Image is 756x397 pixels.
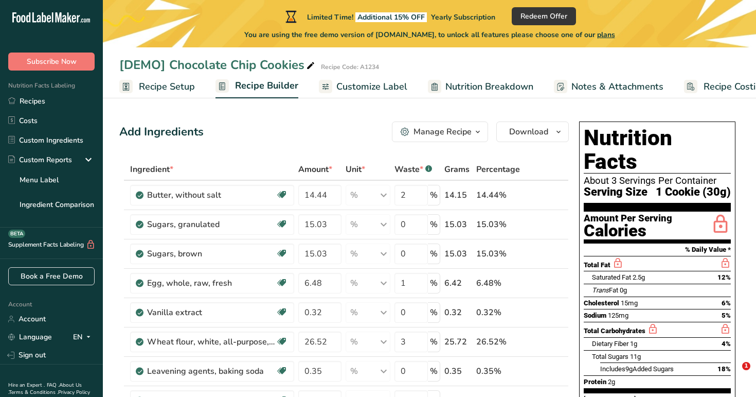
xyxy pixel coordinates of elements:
[244,29,615,40] span: You are using the free demo version of [DOMAIN_NAME], to unlock all features please choose one of...
[476,336,520,348] div: 26.52%
[8,53,95,71] button: Subscribe Now
[428,75,533,98] a: Nutrition Breakdown
[584,378,606,386] span: Protein
[47,382,59,389] a: FAQ .
[608,378,615,386] span: 2g
[355,12,427,22] span: Additional 15% OFF
[444,218,472,231] div: 15.03
[722,312,731,319] span: 5%
[584,186,647,199] span: Serving Size
[413,126,472,138] div: Manage Recipe
[717,365,731,373] span: 18%
[600,365,674,373] span: Includes Added Sugars
[584,223,672,238] div: Calories
[147,218,276,231] div: Sugars, granulated
[592,273,631,281] span: Saturated Fat
[58,389,90,396] a: Privacy Policy
[119,56,317,74] div: [DEMO] Chocolate Chip Cookies
[147,248,276,260] div: Sugars, brown
[592,286,618,294] span: Fat
[721,362,746,387] iframe: Intercom live chat
[444,248,472,260] div: 15.03
[496,122,569,142] button: Download
[722,340,731,348] span: 4%
[431,12,495,22] span: Yearly Subscription
[592,353,628,360] span: Total Sugars
[476,277,520,289] div: 6.48%
[8,382,45,389] a: Hire an Expert .
[215,74,298,99] a: Recipe Builder
[520,11,567,22] span: Redeem Offer
[584,299,619,307] span: Cholesterol
[512,7,576,25] button: Redeem Offer
[119,124,204,141] div: Add Ingredients
[119,75,195,98] a: Recipe Setup
[630,340,637,348] span: 1g
[298,163,332,176] span: Amount
[630,353,641,360] span: 11g
[444,277,472,289] div: 6.42
[130,163,173,176] span: Ingredient
[584,176,731,186] div: About 3 Servings Per Container
[444,189,472,201] div: 14.15
[444,163,470,176] span: Grams
[444,306,472,319] div: 0.32
[321,62,379,72] div: Recipe Code: A1234
[147,336,276,348] div: Wheat flour, white, all-purpose, self-rising, enriched
[476,218,520,231] div: 15.03%
[8,230,25,238] div: BETA
[633,273,645,281] span: 2.5g
[592,286,609,294] i: Trans
[620,286,627,294] span: 0g
[147,365,276,377] div: Leavening agents, baking soda
[584,327,645,335] span: Total Carbohydrates
[742,362,750,370] span: 1
[571,80,663,94] span: Notes & Attachments
[554,75,663,98] a: Notes & Attachments
[394,163,432,176] div: Waste
[444,336,472,348] div: 25.72
[625,365,633,373] span: 9g
[139,80,195,94] span: Recipe Setup
[476,189,520,201] div: 14.44%
[608,312,628,319] span: 125mg
[584,126,731,174] h1: Nutrition Facts
[147,306,276,319] div: Vanilla extract
[147,277,276,289] div: Egg, whole, raw, fresh
[476,248,520,260] div: 15.03%
[584,261,610,269] span: Total Fat
[597,30,615,40] span: plans
[8,267,95,285] a: Book a Free Demo
[445,80,533,94] span: Nutrition Breakdown
[717,273,731,281] span: 12%
[8,154,72,165] div: Custom Reports
[584,244,731,256] section: % Daily Value *
[8,382,82,396] a: About Us .
[392,122,488,142] button: Manage Recipe
[336,80,407,94] span: Customize Label
[9,389,58,396] a: Terms & Conditions .
[509,126,548,138] span: Download
[476,365,520,377] div: 0.35%
[283,10,495,23] div: Limited Time!
[346,163,365,176] span: Unit
[584,214,672,223] div: Amount Per Serving
[722,299,731,307] span: 6%
[656,186,731,199] span: 1 Cookie (30g)
[584,312,606,319] span: Sodium
[73,331,95,343] div: EN
[147,189,276,201] div: Butter, without salt
[319,75,407,98] a: Customize Label
[476,163,520,176] span: Percentage
[621,299,638,307] span: 15mg
[476,306,520,319] div: 0.32%
[592,340,628,348] span: Dietary Fiber
[235,79,298,93] span: Recipe Builder
[444,365,472,377] div: 0.35
[27,56,77,67] span: Subscribe Now
[8,328,52,346] a: Language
